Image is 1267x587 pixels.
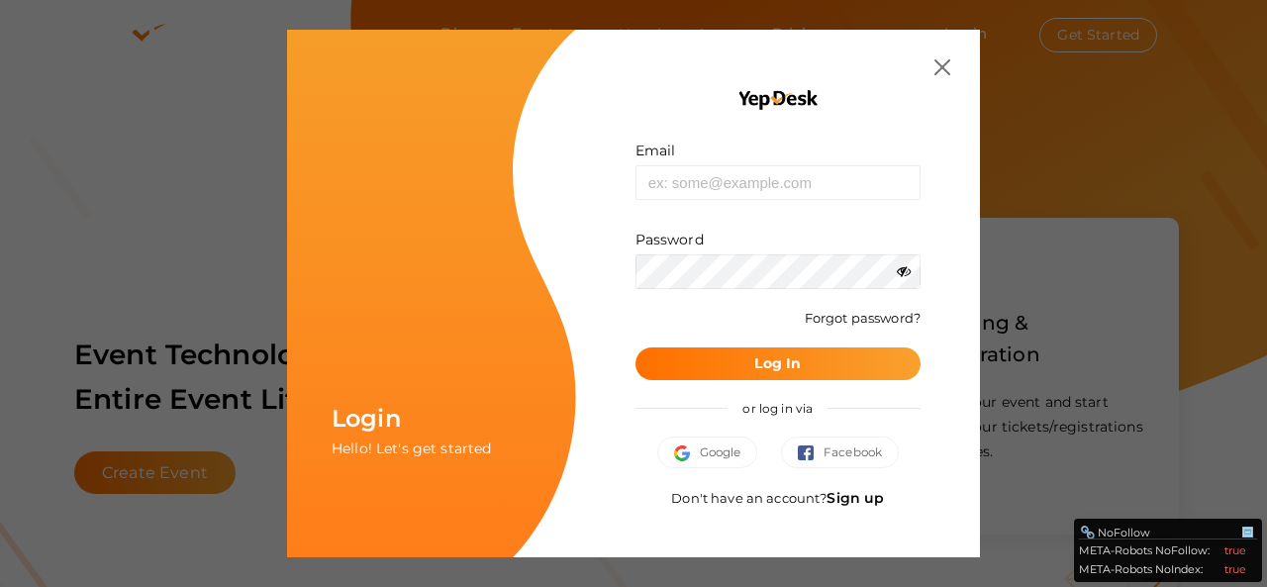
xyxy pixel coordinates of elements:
[781,437,899,468] button: Facebook
[827,489,884,507] a: Sign up
[1240,525,1256,540] div: Minimize
[1224,542,1246,558] div: true
[1224,561,1246,577] div: true
[728,386,828,431] span: or log in via
[332,440,491,457] span: Hello! Let's get started
[671,490,884,506] span: Don't have an account?
[1079,558,1257,577] div: META-Robots NoIndex:
[332,404,401,433] span: Login
[635,141,676,160] label: Email
[635,230,704,249] label: Password
[805,310,921,326] a: Forgot password?
[798,445,824,461] img: facebook.svg
[674,445,700,461] img: google.svg
[674,442,741,462] span: Google
[1080,525,1240,540] div: NoFollow
[657,437,758,468] button: Google
[1079,539,1257,558] div: META-Robots NoFollow:
[635,347,921,380] button: Log In
[736,89,819,111] img: YEP_black_cropped.png
[754,354,801,372] b: Log In
[635,165,921,200] input: ex: some@example.com
[798,442,882,462] span: Facebook
[934,59,950,75] img: close.svg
